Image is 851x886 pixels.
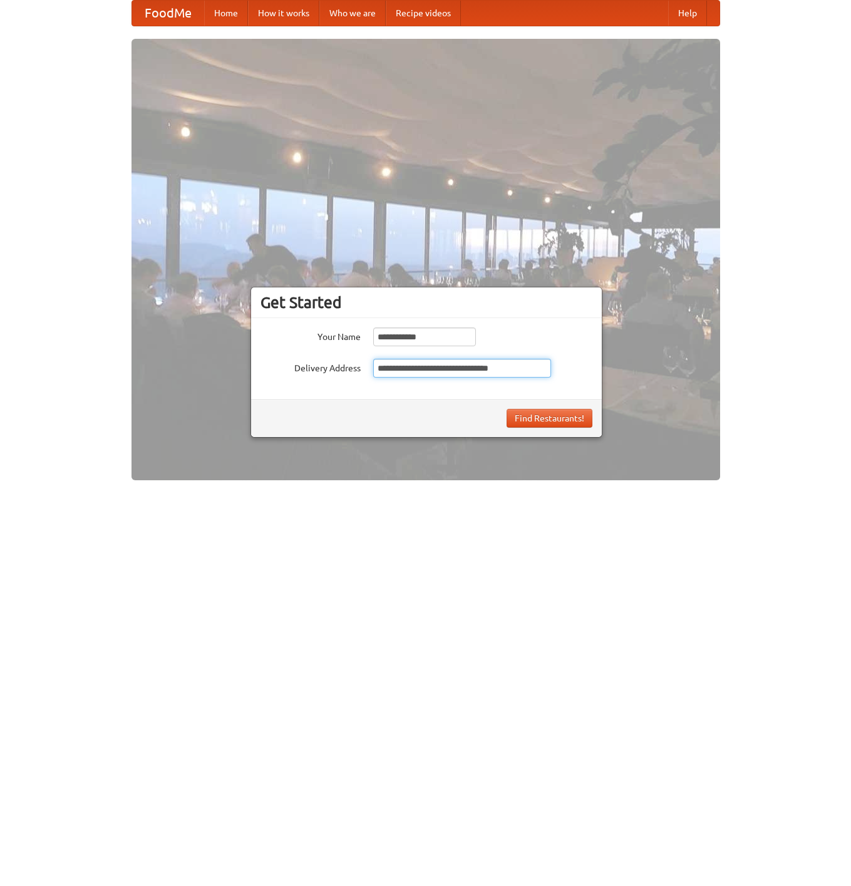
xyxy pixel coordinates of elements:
a: How it works [248,1,319,26]
a: Who we are [319,1,386,26]
a: Help [668,1,707,26]
a: Recipe videos [386,1,461,26]
h3: Get Started [260,293,592,312]
a: FoodMe [132,1,204,26]
a: Home [204,1,248,26]
button: Find Restaurants! [507,409,592,428]
label: Delivery Address [260,359,361,374]
label: Your Name [260,327,361,343]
